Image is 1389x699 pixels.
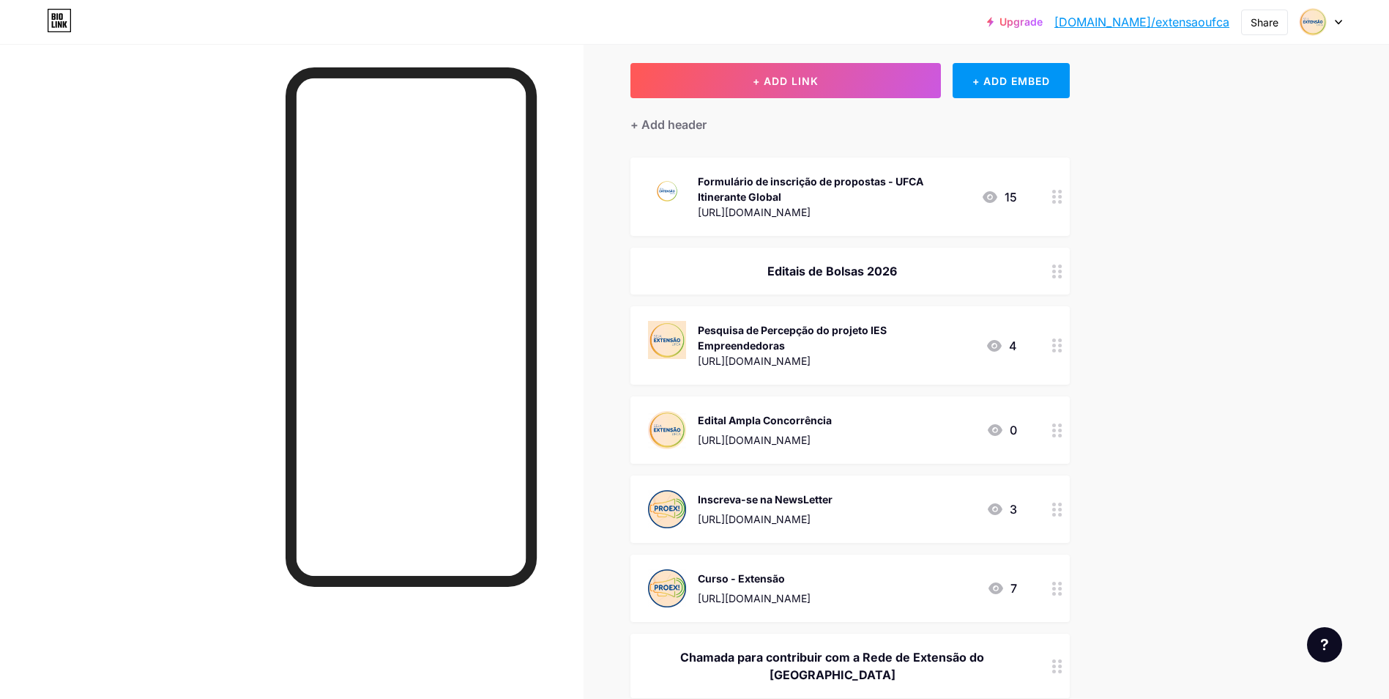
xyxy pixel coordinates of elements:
div: 0 [986,421,1017,439]
button: + ADD LINK [630,63,942,98]
div: Formulário de inscrição de propostas - UFCA Itinerante Global [698,174,969,204]
img: Pesquisa de Percepção do projeto IES Empreendedoras [648,321,686,359]
div: + ADD EMBED [953,63,1069,98]
div: Chamada para contribuir com a Rede de Extensão do [GEOGRAPHIC_DATA] [648,648,1017,684]
a: Upgrade [987,16,1043,28]
div: + Add header [630,116,707,133]
div: Pesquisa de Percepção do projeto IES Empreendedoras [698,322,974,353]
div: [URL][DOMAIN_NAME] [698,204,969,220]
div: Share [1251,15,1278,30]
div: 7 [987,580,1017,597]
div: [URL][DOMAIN_NAME] [698,511,833,527]
div: Edital Ampla Concorrência [698,413,832,428]
img: Formulário de inscrição de propostas - UFCA Itinerante Global [648,172,686,210]
img: extensaoufca [1299,8,1327,36]
div: Inscreva-se na NewsLetter [698,492,833,507]
img: Inscreva-se na NewsLetter [648,490,686,528]
div: [URL][DOMAIN_NAME] [698,591,811,606]
div: 3 [986,500,1017,518]
div: Curso - Extensão [698,571,811,586]
div: 4 [986,337,1017,355]
img: Curso - Extensão [648,569,686,607]
div: [URL][DOMAIN_NAME] [698,353,974,369]
img: Edital Ampla Concorrência [648,411,686,449]
a: [DOMAIN_NAME]/extensaoufca [1054,13,1229,31]
div: [URL][DOMAIN_NAME] [698,432,832,448]
span: + ADD LINK [753,75,819,87]
div: Editais de Bolsas 2026 [648,262,1017,280]
div: 15 [981,188,1017,206]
